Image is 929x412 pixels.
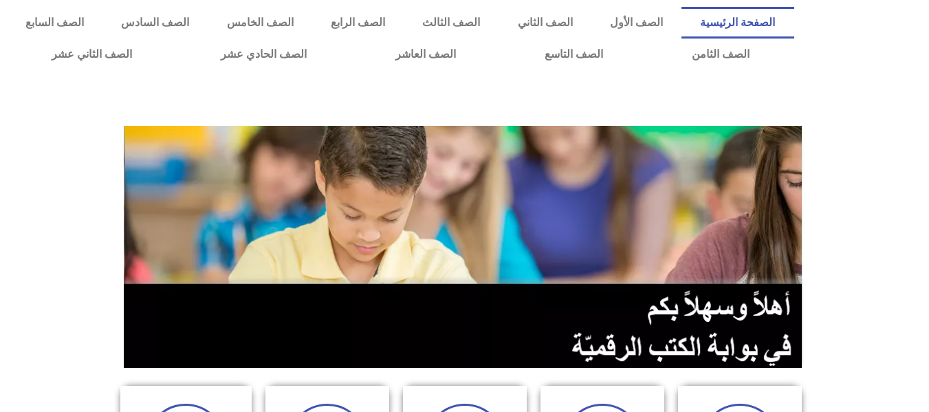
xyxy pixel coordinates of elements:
a: الصف الرابع [312,7,404,39]
a: الصف الأول [591,7,681,39]
a: الصفحة الرئيسية [681,7,794,39]
a: الصف الثاني [499,7,591,39]
a: الصف العاشر [351,39,500,70]
a: الصف الحادي عشر [176,39,351,70]
a: الصف الثالث [404,7,499,39]
a: الصف الثامن [647,39,794,70]
a: الصف الثاني عشر [7,39,176,70]
a: الصف التاسع [500,39,647,70]
a: الصف الخامس [208,7,312,39]
a: الصف السادس [102,7,208,39]
a: الصف السابع [7,7,102,39]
